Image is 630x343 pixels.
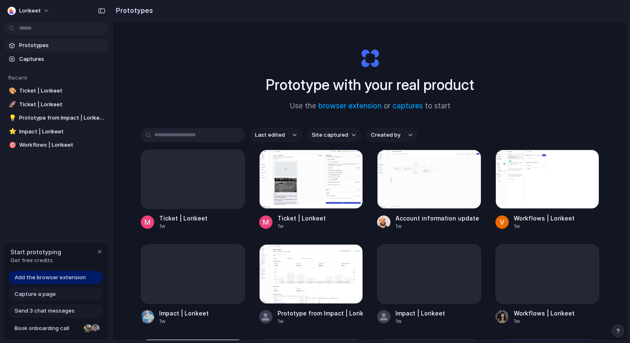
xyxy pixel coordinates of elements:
span: Prototypes [19,41,105,50]
a: Account information update | LorikeetAccount information update | Lorikeet1w [377,150,481,230]
a: Prototypes [4,39,108,52]
a: Prototype from Impact | LorikeetPrototype from Impact | Lorikeet1w [259,244,363,325]
button: Last edited [250,128,302,142]
a: Workflows | Lorikeet1w [495,244,600,325]
div: 🚀 [9,100,15,109]
a: ⭐Impact | Lorikeet [4,125,108,138]
a: captures [392,102,423,110]
span: Ticket | Lorikeet [19,100,105,109]
div: Account information update | Lorikeet [395,214,481,223]
div: 1w [159,223,207,230]
a: browser extension [318,102,382,110]
div: 1w [277,223,326,230]
h1: Prototype with your real product [266,74,474,96]
span: Start prototyping [10,248,61,256]
div: 🎯 [9,140,15,150]
div: 1w [514,223,575,230]
div: Ticket | Lorikeet [159,214,207,223]
a: Captures [4,53,108,65]
div: 1w [395,223,481,230]
button: Created by [366,128,417,142]
div: ⭐ [9,127,15,136]
div: Impact | Lorikeet [395,309,445,318]
span: Add the browser extension [15,273,86,282]
div: Christian Iacullo [90,323,100,333]
a: 🚀Ticket | Lorikeet [4,98,108,111]
h2: Prototypes [112,5,153,15]
span: Ticket | Lorikeet [19,87,105,95]
a: 💡Prototype from Impact | Lorikeet [4,112,108,124]
div: Workflows | Lorikeet [514,309,575,318]
span: Site captured [312,131,348,139]
div: 1w [277,318,363,325]
span: Get free credits [10,256,61,265]
div: Nicole Kubica [83,323,93,333]
button: ⭐ [7,128,16,136]
div: 1w [395,318,445,325]
button: 🚀 [7,100,16,109]
div: 1w [514,318,575,325]
a: Impact | Lorikeet1w [141,244,245,325]
span: Book onboarding call [15,324,80,333]
a: 🎨Ticket | Lorikeet [4,85,108,97]
span: Use the or to start [290,101,450,112]
span: Captures [19,55,105,63]
a: Add the browser extension [9,271,103,284]
div: 💡 [9,113,15,123]
div: 1w [159,318,209,325]
a: 🎯Workflows | Lorikeet [4,139,108,151]
div: Workflows | Lorikeet [514,214,575,223]
span: Created by [371,131,400,139]
span: Send 3 chat messages [15,307,75,315]
a: Ticket | Lorikeet1w [141,150,245,230]
span: Impact | Lorikeet [19,128,105,136]
a: Workflows | LorikeetWorkflows | Lorikeet1w [495,150,600,230]
span: Workflows | Lorikeet [19,141,105,149]
button: 💡 [7,114,16,122]
div: 🎨 [9,86,15,96]
span: Prototype from Impact | Lorikeet [19,114,105,122]
button: Site captured [307,128,361,142]
a: Impact | Lorikeet1w [377,244,481,325]
span: Last edited [255,131,285,139]
span: Recent [8,74,27,81]
span: Capture a page [15,290,56,298]
span: Lorikeet [19,7,41,15]
button: Lorikeet [4,4,54,18]
a: Ticket | LorikeetTicket | Lorikeet1w [259,150,363,230]
button: 🎯 [7,141,16,149]
div: Prototype from Impact | Lorikeet [277,309,363,318]
a: Book onboarding call [9,322,103,335]
button: 🎨 [7,87,16,95]
div: Ticket | Lorikeet [277,214,326,223]
div: Impact | Lorikeet [159,309,209,318]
